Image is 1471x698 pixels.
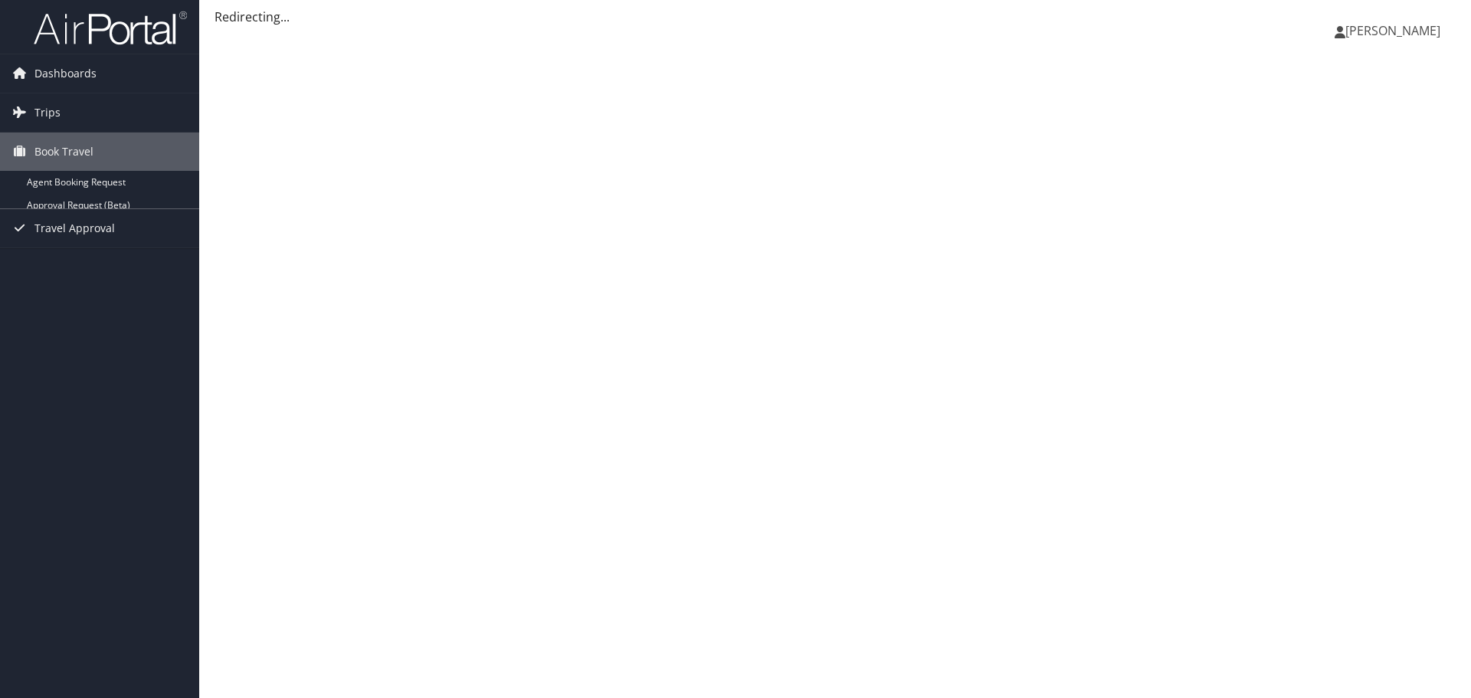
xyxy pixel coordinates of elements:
a: [PERSON_NAME] [1335,8,1456,54]
span: Book Travel [34,133,93,171]
div: Redirecting... [215,8,1456,26]
span: Travel Approval [34,209,115,247]
img: airportal-logo.png [34,10,187,46]
span: Dashboards [34,54,97,93]
span: [PERSON_NAME] [1345,22,1440,39]
span: Trips [34,93,61,132]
